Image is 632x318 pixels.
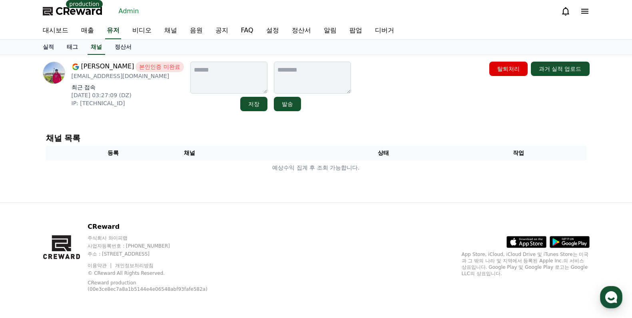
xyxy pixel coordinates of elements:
[72,83,184,91] p: 최근 접속
[116,5,142,18] a: Admin
[75,22,100,39] a: 매출
[36,22,75,39] a: 대시보드
[72,72,184,80] p: [EMAIL_ADDRESS][DOMAIN_NAME]
[43,62,65,84] img: profile image
[136,62,183,72] span: 본인인증 미완료
[88,40,105,55] a: 채널
[49,164,583,172] p: 예상수익 집계 후 조회 가능합니다.
[60,40,84,55] a: 태그
[316,146,451,160] th: 상태
[88,263,113,268] a: 이용약관
[36,40,60,55] a: 실적
[209,22,235,39] a: 공지
[126,22,158,39] a: 비디오
[181,146,316,160] th: 채널
[240,97,267,111] button: 저장
[43,5,103,18] a: CReward
[88,280,215,292] p: CReward production (00e3ce8ec7a8a1b5144e4e06548abf93fafe582a)
[343,22,369,39] a: 팝업
[235,22,260,39] a: FAQ
[88,251,228,257] p: 주소 : [STREET_ADDRESS]
[317,22,343,39] a: 알림
[46,146,181,160] th: 등록
[274,97,301,111] button: 발송
[88,235,228,241] p: 주식회사 와이피랩
[115,263,154,268] a: 개인정보처리방침
[46,134,586,142] h4: 채널 목록
[451,146,586,160] th: 작업
[260,22,285,39] a: 설정
[88,243,228,249] p: 사업자등록번호 : [PHONE_NUMBER]
[56,5,103,18] span: CReward
[72,91,184,99] p: [DATE] 03:27:09 (DZ)
[81,62,134,72] span: [PERSON_NAME]
[105,22,121,39] a: 유저
[88,222,228,232] p: CReward
[72,99,184,107] p: IP: [TECHNICAL_ID]
[285,22,317,39] a: 정산서
[489,62,528,76] button: 탈퇴처리
[462,251,590,277] p: App Store, iCloud, iCloud Drive 및 iTunes Store는 미국과 그 밖의 나라 및 지역에서 등록된 Apple Inc.의 서비스 상표입니다. Goo...
[158,22,183,39] a: 채널
[369,22,401,39] a: 디버거
[108,40,138,55] a: 정산서
[183,22,209,39] a: 음원
[531,62,590,76] button: 과거 실적 업로드
[88,270,228,276] p: © CReward All Rights Reserved.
